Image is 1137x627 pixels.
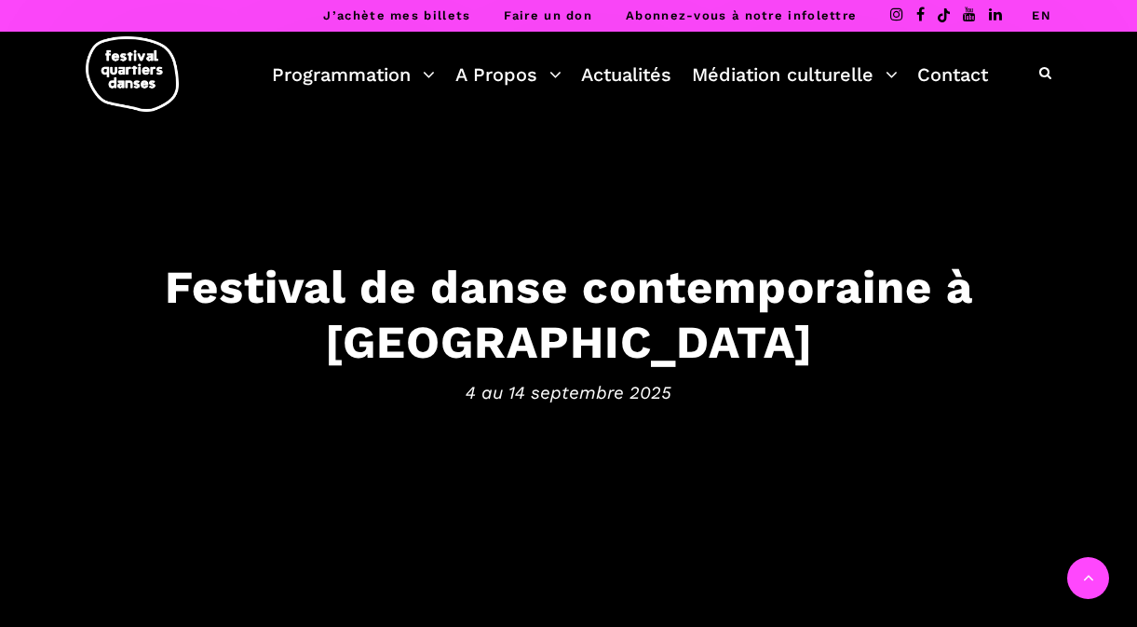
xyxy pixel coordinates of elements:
[19,259,1118,369] h3: Festival de danse contemporaine à [GEOGRAPHIC_DATA]
[272,59,435,90] a: Programmation
[504,8,592,22] a: Faire un don
[581,59,671,90] a: Actualités
[692,59,898,90] a: Médiation culturelle
[323,8,470,22] a: J’achète mes billets
[86,36,179,112] img: logo-fqd-med
[626,8,857,22] a: Abonnez-vous à notre infolettre
[917,59,988,90] a: Contact
[1032,8,1051,22] a: EN
[19,378,1118,406] span: 4 au 14 septembre 2025
[455,59,562,90] a: A Propos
